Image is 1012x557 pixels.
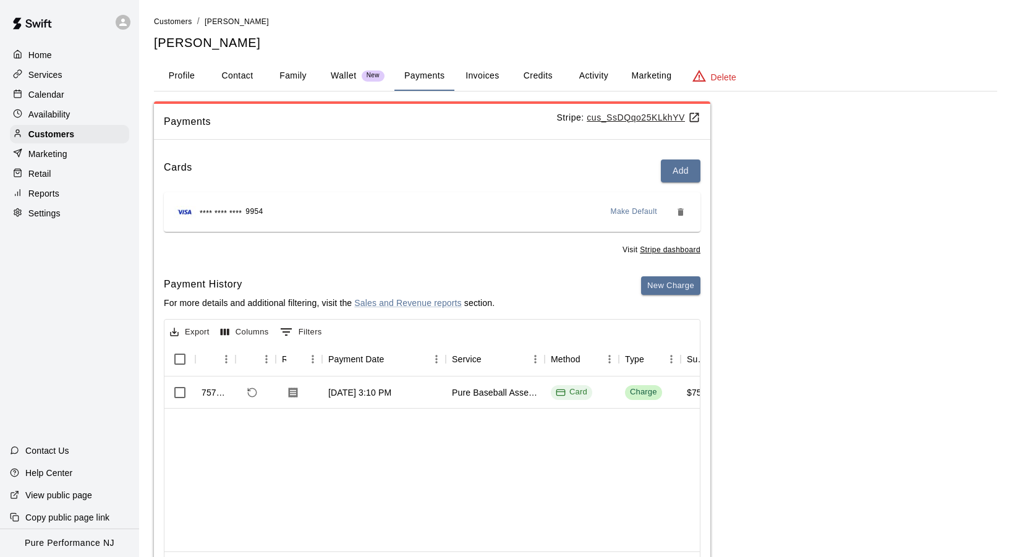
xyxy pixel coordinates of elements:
[28,69,62,81] p: Services
[661,159,700,182] button: Add
[446,342,545,376] div: Service
[641,276,700,296] button: New Charge
[587,113,700,122] a: cus_SsDQqo25KLkhYV
[154,15,997,28] nav: breadcrumb
[257,350,276,368] button: Menu
[556,111,700,124] p: Stripe:
[452,342,482,376] div: Service
[328,386,391,399] div: Aug 15, 2025 at 3:10 PM
[25,444,69,457] p: Contact Us
[619,342,681,376] div: Type
[28,108,70,121] p: Availability
[328,342,385,376] div: Payment Date
[10,184,129,203] a: Reports
[452,386,538,399] div: Pure Baseball Assessment
[510,61,566,91] button: Credits
[331,69,357,82] p: Wallet
[580,351,598,368] button: Sort
[202,351,219,368] button: Sort
[10,145,129,163] a: Marketing
[245,206,263,218] span: 9954
[154,17,192,26] span: Customers
[28,187,59,200] p: Reports
[322,342,446,376] div: Payment Date
[304,350,322,368] button: Menu
[286,351,304,368] button: Sort
[621,61,681,91] button: Marketing
[217,350,236,368] button: Menu
[205,17,269,26] span: [PERSON_NAME]
[385,351,402,368] button: Sort
[687,386,714,399] div: $75.00
[164,114,556,130] span: Payments
[28,168,51,180] p: Retail
[600,350,619,368] button: Menu
[427,350,446,368] button: Menu
[25,511,109,524] p: Copy public page link
[625,342,644,376] div: Type
[164,297,495,309] p: For more details and additional filtering, visit the section.
[28,88,64,101] p: Calendar
[210,61,265,91] button: Contact
[611,206,658,218] span: Make Default
[687,342,707,376] div: Subtotal
[10,105,129,124] a: Availability
[277,322,325,342] button: Show filters
[630,386,657,398] div: Charge
[242,382,263,403] span: Refund payment
[28,148,67,160] p: Marketing
[482,351,499,368] button: Sort
[28,207,61,219] p: Settings
[671,202,691,222] button: Remove
[242,351,259,368] button: Sort
[154,16,192,26] a: Customers
[236,342,276,376] div: Refund
[394,61,454,91] button: Payments
[10,46,129,64] a: Home
[526,350,545,368] button: Menu
[154,61,997,91] div: basic tabs example
[197,15,200,28] li: /
[28,128,74,140] p: Customers
[276,342,322,376] div: Receipt
[218,323,272,342] button: Select columns
[623,244,700,257] span: Visit
[282,381,304,404] button: Download Receipt
[25,489,92,501] p: View public page
[644,351,661,368] button: Sort
[662,350,681,368] button: Menu
[10,164,129,183] a: Retail
[202,386,229,399] div: 757577
[10,85,129,104] a: Calendar
[282,342,286,376] div: Receipt
[640,245,700,254] a: Stripe dashboard
[10,66,129,84] a: Services
[545,342,619,376] div: Method
[362,72,385,80] span: New
[25,537,114,550] p: Pure Performance NJ
[606,202,663,222] button: Make Default
[25,467,72,479] p: Help Center
[195,342,236,376] div: Id
[265,61,321,91] button: Family
[566,61,621,91] button: Activity
[454,61,510,91] button: Invoices
[10,204,129,223] a: Settings
[154,35,997,51] h5: [PERSON_NAME]
[10,125,129,143] a: Customers
[28,49,52,61] p: Home
[551,342,580,376] div: Method
[711,71,736,83] p: Delete
[154,61,210,91] button: Profile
